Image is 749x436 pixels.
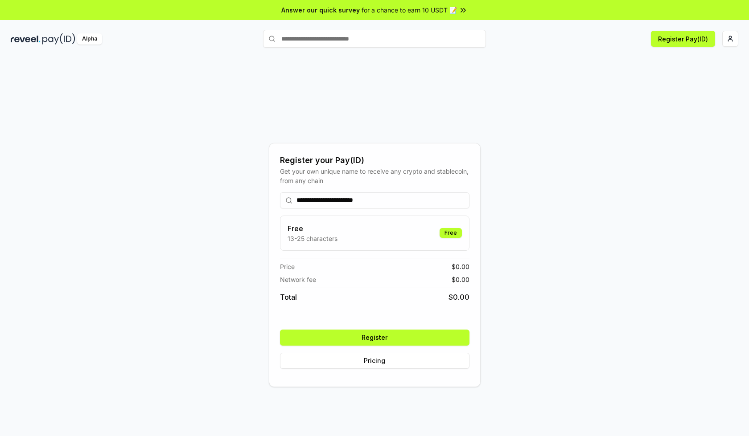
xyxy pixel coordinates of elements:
span: for a chance to earn 10 USDT 📝 [362,5,457,15]
span: Network fee [280,275,316,284]
span: Price [280,262,295,271]
h3: Free [288,223,337,234]
div: Register your Pay(ID) [280,154,469,167]
div: Alpha [77,33,102,45]
div: Get your own unique name to receive any crypto and stablecoin, from any chain [280,167,469,185]
span: $ 0.00 [452,275,469,284]
p: 13-25 characters [288,234,337,243]
div: Free [440,228,462,238]
span: Total [280,292,297,302]
button: Register Pay(ID) [651,31,715,47]
button: Pricing [280,353,469,369]
img: reveel_dark [11,33,41,45]
span: $ 0.00 [452,262,469,271]
img: pay_id [42,33,75,45]
span: $ 0.00 [449,292,469,302]
button: Register [280,330,469,346]
span: Answer our quick survey [281,5,360,15]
